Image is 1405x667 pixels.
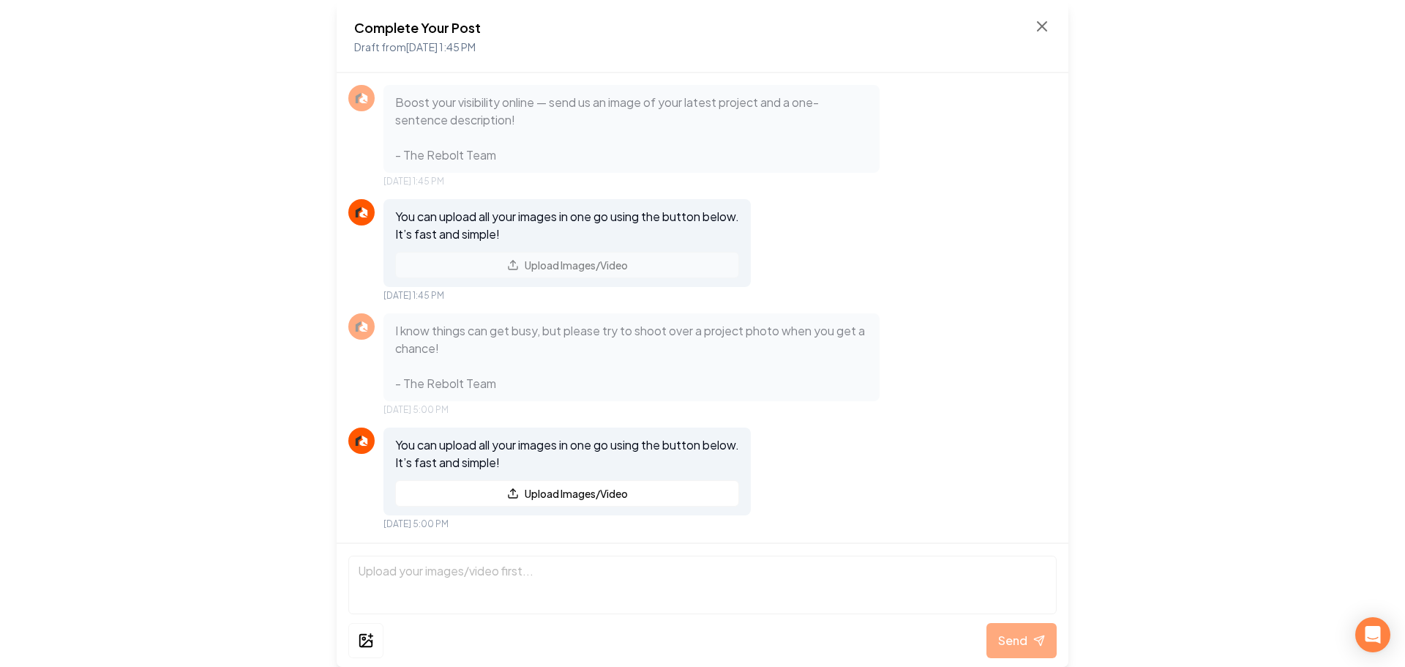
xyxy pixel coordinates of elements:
[395,436,739,472] p: You can upload all your images in one go using the button below. It’s fast and simple!
[395,94,868,164] p: Boost your visibility online — send us an image of your latest project and a one-sentence descrip...
[1355,617,1390,652] div: Open Intercom Messenger
[383,518,449,530] span: [DATE] 5:00 PM
[354,18,481,38] h2: Complete Your Post
[395,208,739,243] p: You can upload all your images in one go using the button below. It’s fast and simple!
[353,318,370,335] img: Rebolt Logo
[354,40,476,53] span: Draft from [DATE] 1:45 PM
[395,322,868,392] p: I know things can get busy, but please try to shoot over a project photo when you get a chance! -...
[383,176,444,187] span: [DATE] 1:45 PM
[383,290,444,302] span: [DATE] 1:45 PM
[353,89,370,107] img: Rebolt Logo
[383,404,449,416] span: [DATE] 5:00 PM
[353,432,370,450] img: Rebolt Logo
[353,204,370,221] img: Rebolt Logo
[395,480,739,507] button: Upload Images/Video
